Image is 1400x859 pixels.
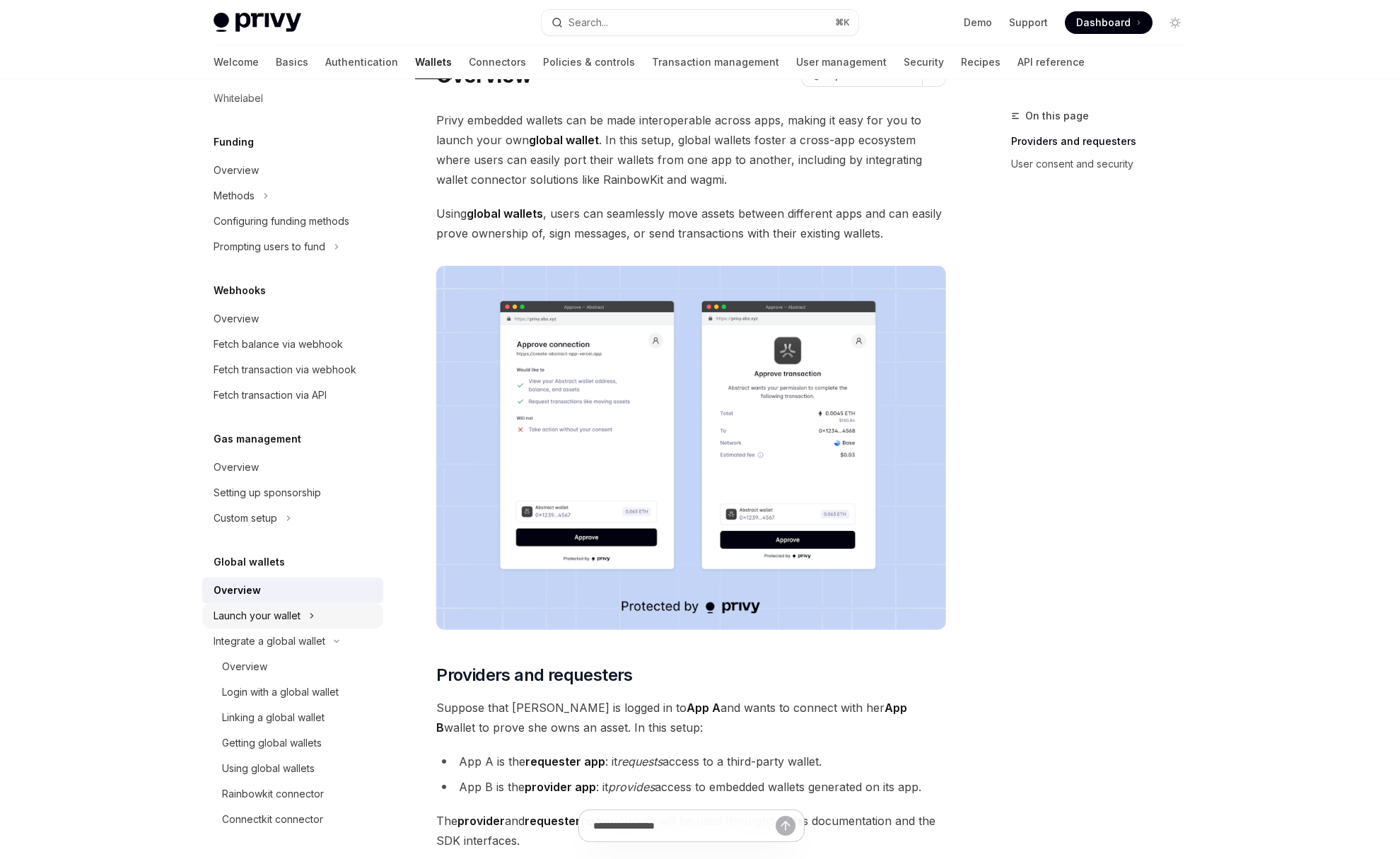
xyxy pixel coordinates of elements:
[1009,16,1048,30] a: Support
[214,213,349,230] div: Configuring funding methods
[617,754,663,769] em: requests
[436,701,907,735] strong: App B
[529,133,599,147] strong: global wallet
[214,431,301,448] h5: Gas management
[1164,11,1186,34] button: Toggle dark mode
[222,760,315,777] div: Using global wallets
[214,45,259,79] a: Welcome
[222,811,323,828] div: Connectkit connector
[436,204,946,243] span: Using , users can seamlessly move assets between different apps and can easily prove ownership of...
[202,455,383,480] a: Overview
[214,484,321,501] div: Setting up sponsorship
[608,780,655,794] em: provides
[214,162,259,179] div: Overview
[202,332,383,357] a: Fetch balance via webhook
[214,633,325,650] div: Integrate a global wallet
[214,582,261,599] div: Overview
[214,336,343,353] div: Fetch balance via webhook
[214,134,254,151] h5: Funding
[415,45,452,79] a: Wallets
[436,664,633,686] span: Providers and requesters
[214,282,266,299] h5: Webhooks
[214,13,301,33] img: light logo
[1076,16,1131,30] span: Dashboard
[222,658,267,675] div: Overview
[202,730,383,756] a: Getting global wallets
[202,357,383,382] a: Fetch transaction via webhook
[325,45,398,79] a: Authentication
[652,45,779,79] a: Transaction management
[214,387,327,404] div: Fetch transaction via API
[202,654,383,679] a: Overview
[436,266,946,630] img: images/Crossapp.png
[796,45,887,79] a: User management
[202,578,383,603] a: Overview
[525,754,605,769] strong: requester app
[542,10,858,35] button: Search...⌘K
[214,187,255,204] div: Methods
[214,361,356,378] div: Fetch transaction via webhook
[202,756,383,781] a: Using global wallets
[687,701,721,715] strong: App A
[568,14,608,31] div: Search...
[222,785,324,802] div: Rainbowkit connector
[467,206,543,221] strong: global wallets
[214,238,325,255] div: Prompting users to fund
[202,679,383,705] a: Login with a global wallet
[214,554,285,571] h5: Global wallets
[835,17,850,28] span: ⌘ K
[202,781,383,807] a: Rainbowkit connector
[961,45,1001,79] a: Recipes
[1011,130,1198,153] a: Providers and requesters
[222,684,339,701] div: Login with a global wallet
[436,777,946,797] li: App B is the : it access to embedded wallets generated on its app.
[904,45,944,79] a: Security
[525,780,596,794] strong: provider app
[214,310,259,327] div: Overview
[436,752,946,771] li: App A is the : it access to a third-party wallet.
[214,459,259,476] div: Overview
[1065,11,1153,34] a: Dashboard
[1017,45,1085,79] a: API reference
[964,16,992,30] a: Demo
[202,480,383,506] a: Setting up sponsorship
[222,735,322,752] div: Getting global wallets
[1025,107,1089,124] span: On this page
[202,705,383,730] a: Linking a global wallet
[202,209,383,234] a: Configuring funding methods
[1011,153,1198,175] a: User consent and security
[222,709,325,726] div: Linking a global wallet
[436,110,946,189] span: Privy embedded wallets can be made interoperable across apps, making it easy for you to launch yo...
[214,510,277,527] div: Custom setup
[214,607,301,624] div: Launch your wallet
[202,306,383,332] a: Overview
[436,698,946,737] span: Suppose that [PERSON_NAME] is logged in to and wants to connect with her wallet to prove she owns...
[776,816,795,836] button: Send message
[469,45,526,79] a: Connectors
[202,158,383,183] a: Overview
[276,45,308,79] a: Basics
[202,807,383,832] a: Connectkit connector
[202,382,383,408] a: Fetch transaction via API
[543,45,635,79] a: Policies & controls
